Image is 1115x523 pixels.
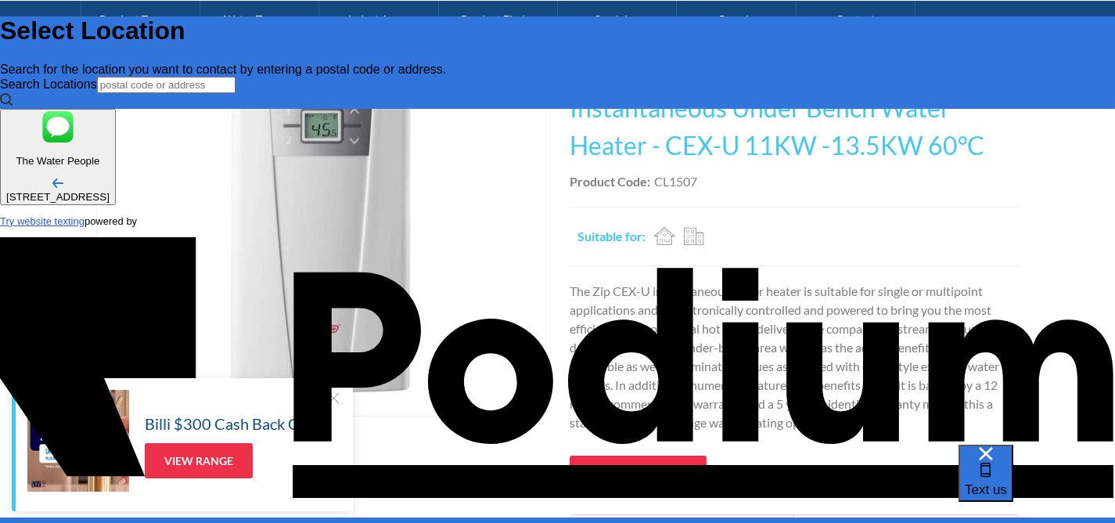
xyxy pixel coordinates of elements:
iframe: podium webchat widget bubble [959,445,1115,523]
input: postal code or address [97,77,236,93]
span: powered by [85,215,137,227]
p: The Water People [6,155,110,167]
div: [STREET_ADDRESS] [6,191,110,203]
